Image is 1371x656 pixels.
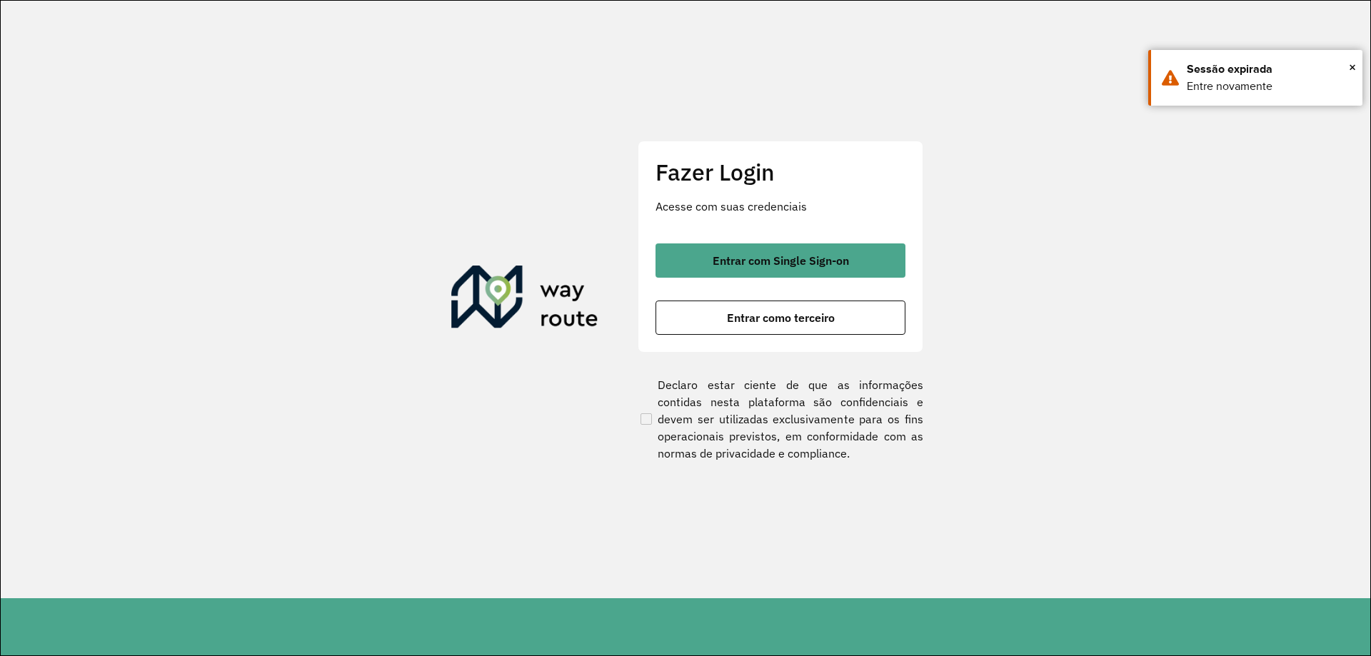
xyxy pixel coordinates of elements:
div: Entre novamente [1187,78,1352,95]
label: Declaro estar ciente de que as informações contidas nesta plataforma são confidenciais e devem se... [638,376,923,462]
span: Entrar como terceiro [727,312,835,323]
span: × [1349,56,1356,78]
button: Close [1349,56,1356,78]
img: Roteirizador AmbevTech [451,266,598,334]
button: button [656,301,905,335]
span: Entrar com Single Sign-on [713,255,849,266]
button: button [656,243,905,278]
h2: Fazer Login [656,158,905,186]
p: Acesse com suas credenciais [656,198,905,215]
div: Sessão expirada [1187,61,1352,78]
